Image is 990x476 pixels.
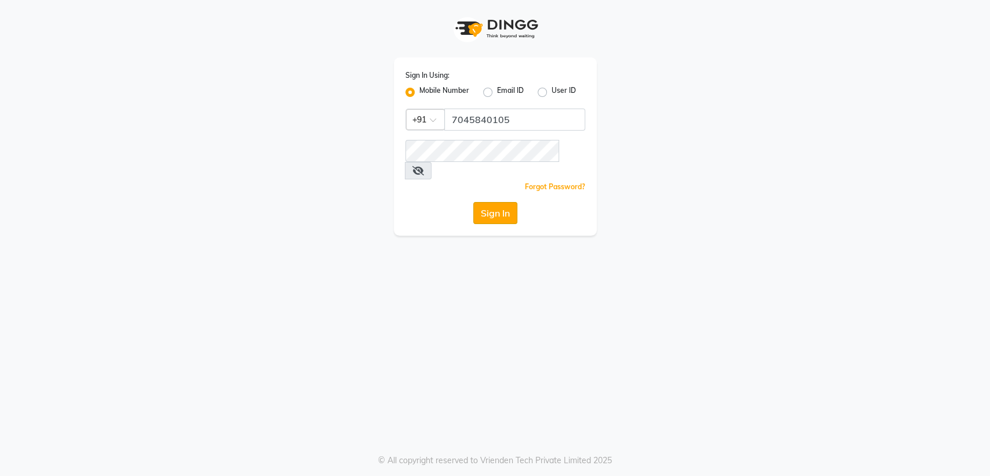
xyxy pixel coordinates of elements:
[497,85,524,99] label: Email ID
[405,70,449,81] label: Sign In Using:
[525,182,585,191] a: Forgot Password?
[419,85,469,99] label: Mobile Number
[473,202,517,224] button: Sign In
[444,109,585,131] input: Username
[405,140,559,162] input: Username
[552,85,576,99] label: User ID
[449,12,542,46] img: logo1.svg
